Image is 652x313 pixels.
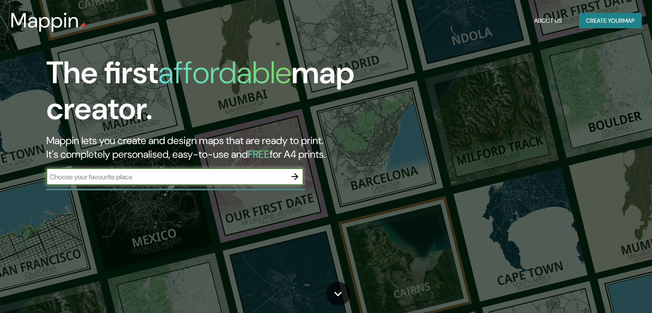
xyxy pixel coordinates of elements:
button: Create yourmap [579,13,642,29]
img: mappin-pin [79,22,86,29]
h1: affordable [158,53,291,93]
h2: Mappin lets you create and design maps that are ready to print. It's completely personalised, eas... [46,134,373,161]
button: About Us [531,13,565,29]
h3: Mappin [10,9,79,33]
h5: FREE [248,147,270,161]
h1: The first map creator. [46,55,373,134]
input: Choose your favourite place [46,172,286,182]
iframe: Help widget launcher [576,280,643,304]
